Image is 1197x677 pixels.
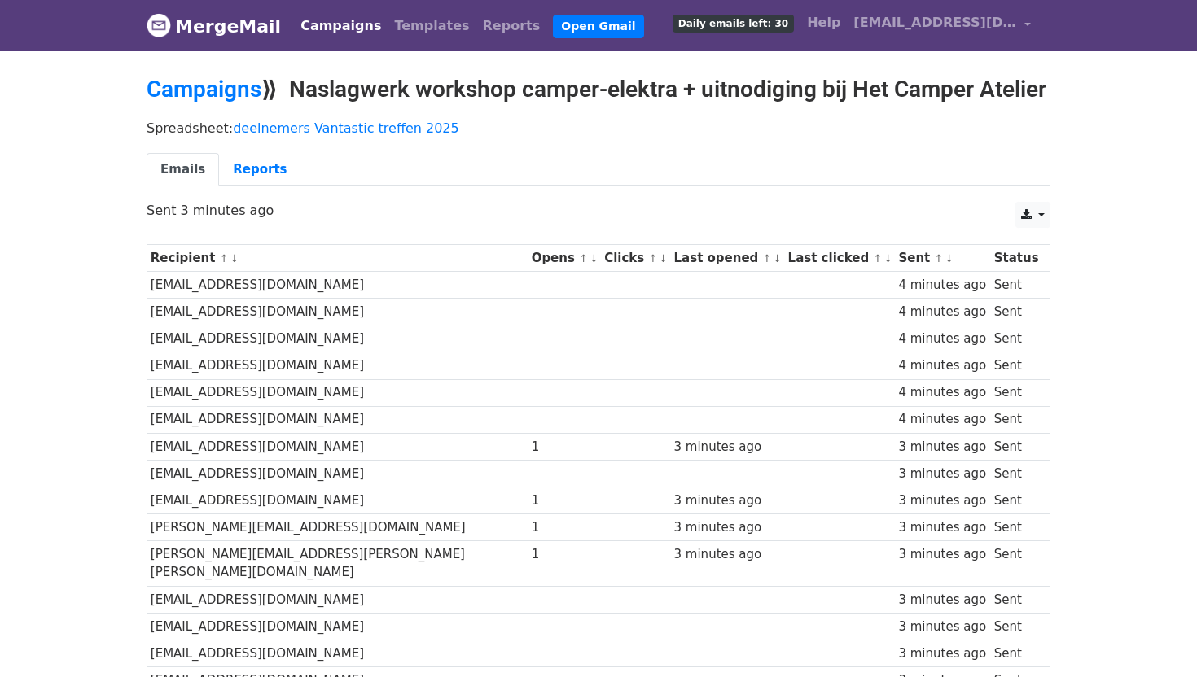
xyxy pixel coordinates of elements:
img: MergeMail logo [147,13,171,37]
td: [PERSON_NAME][EMAIL_ADDRESS][DOMAIN_NAME] [147,514,528,541]
a: Reports [219,153,300,186]
div: 1 [532,438,597,456]
div: 3 minutes ago [898,591,986,609]
a: ↓ [230,252,239,264]
div: 3 minutes ago [898,491,986,510]
td: Sent [990,487,1042,513]
p: Spreadsheet: [147,120,1050,137]
a: ↑ [873,252,882,264]
td: Sent [990,586,1042,613]
td: [EMAIL_ADDRESS][DOMAIN_NAME] [147,272,528,299]
td: Sent [990,460,1042,487]
a: MergeMail [147,9,281,43]
div: 3 minutes ago [674,438,780,456]
td: [EMAIL_ADDRESS][DOMAIN_NAME] [147,586,528,613]
td: Sent [990,299,1042,325]
div: 1 [532,545,597,564]
div: 3 minutes ago [898,545,986,564]
a: ↓ [945,252,954,264]
div: 3 minutes ago [674,491,780,510]
td: [PERSON_NAME][EMAIL_ADDRESS][PERSON_NAME][PERSON_NAME][DOMAIN_NAME] [147,541,528,587]
a: Help [800,7,847,39]
div: 1 [532,491,597,510]
td: [EMAIL_ADDRESS][DOMAIN_NAME] [147,613,528,640]
div: 4 minutes ago [898,330,986,348]
div: 3 minutes ago [898,518,986,537]
td: Sent [990,514,1042,541]
a: ↓ [883,252,892,264]
p: Sent 3 minutes ago [147,202,1050,219]
a: ↓ [590,252,598,264]
td: [EMAIL_ADDRESS][DOMAIN_NAME] [147,325,528,352]
a: Emails [147,153,219,186]
a: ↑ [649,252,658,264]
td: [EMAIL_ADDRESS][DOMAIN_NAME] [147,640,528,666]
span: Daily emails left: 30 [673,15,794,33]
a: Templates [388,10,476,42]
div: 3 minutes ago [898,438,986,456]
a: [EMAIL_ADDRESS][DOMAIN_NAME] [847,7,1037,45]
td: [EMAIL_ADDRESS][DOMAIN_NAME] [147,406,528,433]
td: [EMAIL_ADDRESS][DOMAIN_NAME] [147,487,528,513]
a: ↑ [763,252,772,264]
a: ↑ [579,252,588,264]
td: Sent [990,406,1042,433]
a: ↑ [220,252,229,264]
div: 3 minutes ago [674,545,780,564]
a: Campaigns [294,10,388,42]
th: Opens [528,245,601,272]
th: Recipient [147,245,528,272]
th: Clicks [600,245,669,272]
div: 3 minutes ago [898,644,986,663]
h2: ⟫ Naslagwerk workshop camper-elektra + uitnodiging bij Het Camper Atelier [147,76,1050,103]
th: Last opened [670,245,784,272]
div: 4 minutes ago [898,356,986,375]
a: Open Gmail [553,15,643,38]
a: deelnemers Vantastic treffen 2025 [233,120,459,136]
div: 4 minutes ago [898,303,986,321]
a: ↓ [773,252,782,264]
td: Sent [990,379,1042,406]
div: 3 minutes ago [674,518,780,537]
td: Sent [990,640,1042,666]
a: Daily emails left: 30 [666,7,800,39]
td: Sent [990,613,1042,640]
td: Sent [990,352,1042,379]
td: Sent [990,541,1042,587]
th: Sent [895,245,990,272]
a: ↑ [935,252,944,264]
a: Reports [476,10,547,42]
div: 3 minutes ago [898,465,986,483]
div: 1 [532,518,597,537]
div: 3 minutes ago [898,618,986,636]
td: Sent [990,433,1042,460]
span: [EMAIL_ADDRESS][DOMAIN_NAME] [853,13,1016,33]
td: [EMAIL_ADDRESS][DOMAIN_NAME] [147,299,528,325]
td: [EMAIL_ADDRESS][DOMAIN_NAME] [147,460,528,487]
td: [EMAIL_ADDRESS][DOMAIN_NAME] [147,433,528,460]
td: Sent [990,325,1042,352]
td: Sent [990,272,1042,299]
div: 4 minutes ago [898,410,986,429]
div: 4 minutes ago [898,276,986,295]
td: [EMAIL_ADDRESS][DOMAIN_NAME] [147,352,528,379]
a: ↓ [659,252,668,264]
th: Status [990,245,1042,272]
div: 4 minutes ago [898,383,986,402]
th: Last clicked [784,245,895,272]
a: Campaigns [147,76,261,103]
td: [EMAIL_ADDRESS][DOMAIN_NAME] [147,379,528,406]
